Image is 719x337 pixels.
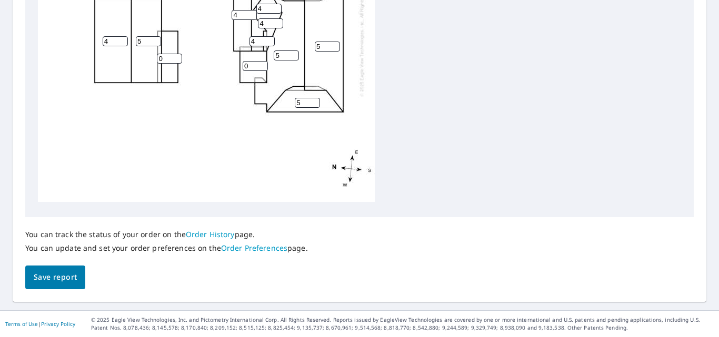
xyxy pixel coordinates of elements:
[25,230,308,239] p: You can track the status of your order on the page.
[221,243,287,253] a: Order Preferences
[5,321,75,327] p: |
[5,320,38,328] a: Terms of Use
[186,229,235,239] a: Order History
[91,316,714,332] p: © 2025 Eagle View Technologies, Inc. and Pictometry International Corp. All Rights Reserved. Repo...
[34,271,77,284] span: Save report
[25,243,308,253] p: You can update and set your order preferences on the page.
[25,265,85,289] button: Save report
[41,320,75,328] a: Privacy Policy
